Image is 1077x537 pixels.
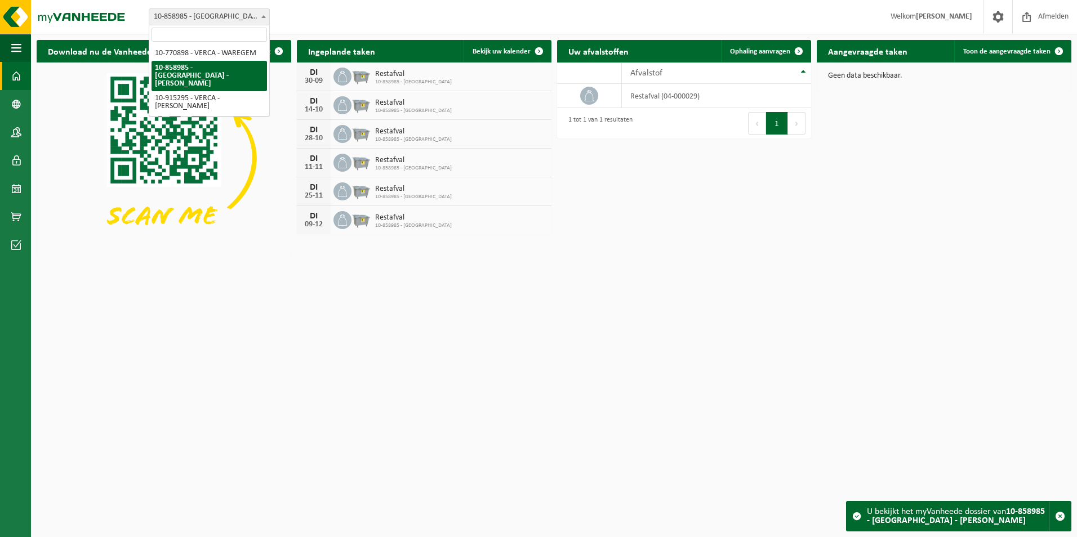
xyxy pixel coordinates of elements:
div: U bekijkt het myVanheede dossier van [867,502,1049,531]
h2: Download nu de Vanheede+ app! [37,40,187,62]
img: Download de VHEPlus App [37,62,291,253]
span: 10-858985 - [GEOGRAPHIC_DATA] [375,165,452,172]
div: DI [302,183,325,192]
h2: Ingeplande taken [297,40,386,62]
span: Restafval [375,156,452,165]
span: 10-858985 - VERCA - MOEN [149,9,269,25]
a: Toon de aangevraagde taken [954,40,1070,62]
div: 25-11 [302,192,325,200]
span: 10-858985 - VERCA - MOEN [149,8,270,25]
td: restafval (04-000029) [622,84,811,108]
div: 1 tot 1 van 1 resultaten [563,111,633,136]
div: DI [302,126,325,135]
div: DI [302,97,325,106]
li: 10-858985 - [GEOGRAPHIC_DATA] - [PERSON_NAME] [152,61,267,91]
span: 10-858985 - [GEOGRAPHIC_DATA] [375,79,452,86]
img: WB-2500-GAL-GY-01 [351,66,371,85]
img: WB-2500-GAL-GY-01 [351,123,371,142]
div: 11-11 [302,163,325,171]
div: 30-09 [302,77,325,85]
span: 10-858985 - [GEOGRAPHIC_DATA] [375,108,452,114]
strong: 10-858985 - [GEOGRAPHIC_DATA] - [PERSON_NAME] [867,507,1045,525]
span: Restafval [375,70,452,79]
div: 28-10 [302,135,325,142]
div: 09-12 [302,221,325,229]
img: WB-2500-GAL-GY-01 [351,209,371,229]
img: WB-2500-GAL-GY-01 [351,181,371,200]
span: Bekijk uw kalender [473,48,531,55]
span: Restafval [375,213,452,222]
button: Previous [748,112,766,135]
button: 1 [766,112,788,135]
img: WB-2500-GAL-GY-01 [351,95,371,114]
div: DI [302,68,325,77]
span: Toon de aangevraagde taken [963,48,1051,55]
strong: [PERSON_NAME] [916,12,972,21]
div: DI [302,212,325,221]
span: Afvalstof [630,69,662,78]
button: Next [788,112,805,135]
a: Bekijk uw kalender [464,40,550,62]
div: 14-10 [302,106,325,114]
img: WB-2500-GAL-GY-01 [351,152,371,171]
h2: Uw afvalstoffen [557,40,640,62]
span: 10-858985 - [GEOGRAPHIC_DATA] [375,194,452,200]
span: 10-858985 - [GEOGRAPHIC_DATA] [375,222,452,229]
li: 10-770898 - VERCA - WAREGEM [152,46,267,61]
span: Restafval [375,185,452,194]
span: Ophaling aanvragen [730,48,790,55]
a: Ophaling aanvragen [721,40,810,62]
span: Restafval [375,99,452,108]
div: DI [302,154,325,163]
h2: Aangevraagde taken [817,40,919,62]
li: 10-915295 - VERCA - [PERSON_NAME] [152,91,267,114]
span: 10-858985 - [GEOGRAPHIC_DATA] [375,136,452,143]
p: Geen data beschikbaar. [828,72,1060,80]
span: Restafval [375,127,452,136]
